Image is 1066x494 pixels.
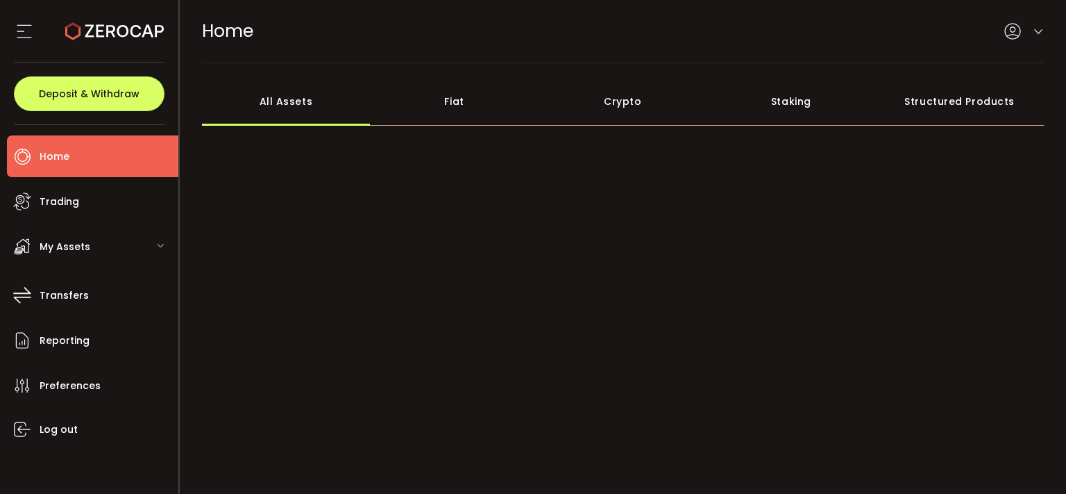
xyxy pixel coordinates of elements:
span: Preferences [40,376,101,396]
div: Crypto [539,77,707,126]
div: Structured Products [875,77,1044,126]
div: All Assets [202,77,371,126]
span: Deposit & Withdraw [39,89,139,99]
span: Trading [40,192,79,212]
div: Fiat [370,77,539,126]
span: Reporting [40,331,90,351]
span: Transfers [40,286,89,306]
button: Deposit & Withdraw [14,76,164,111]
div: Staking [707,77,876,126]
span: Log out [40,420,78,440]
span: Home [40,147,69,167]
span: Home [202,19,253,43]
span: My Assets [40,237,90,257]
